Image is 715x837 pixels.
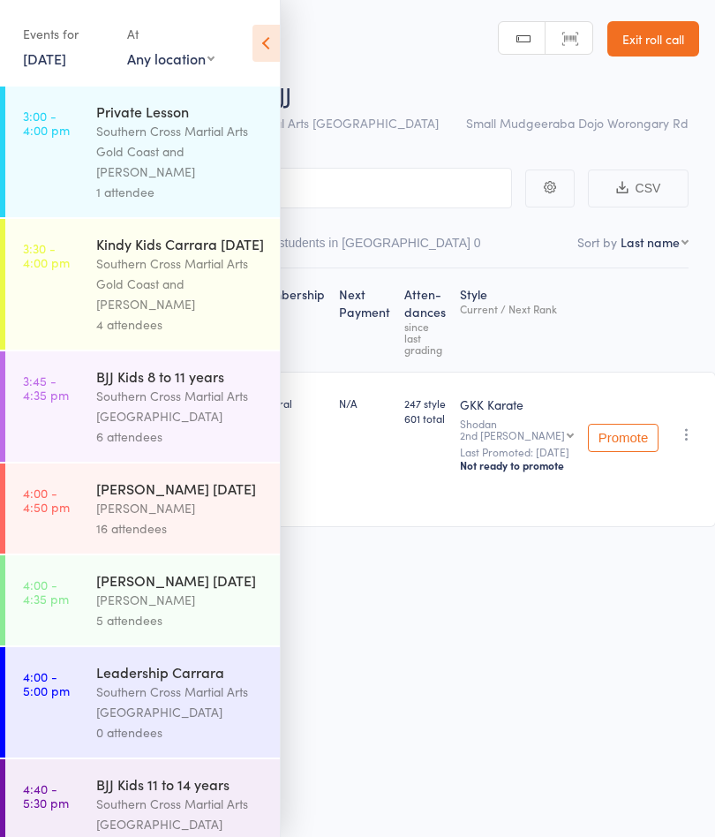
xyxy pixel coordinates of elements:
button: CSV [588,170,689,207]
div: 6 attendees [96,426,265,447]
div: Kindy Kids Carrara [DATE] [96,234,265,253]
div: Leadership Carrara [96,662,265,682]
a: 3:00 -4:00 pmPrivate LessonSouthern Cross Martial Arts Gold Coast and [PERSON_NAME]1 attendee [5,87,280,217]
div: BJJ Kids 8 to 11 years [96,366,265,386]
div: 16 attendees [96,518,265,539]
div: N/A [339,396,390,411]
div: [PERSON_NAME] [DATE] [96,570,265,590]
div: Current / Next Rank [460,303,574,314]
span: Small Mudgeeraba Dojo Worongary Rd [466,114,689,132]
div: BJJ Kids 11 to 14 years [96,774,265,794]
div: Events for [23,19,109,49]
div: General [252,396,325,411]
div: Atten­dances [397,276,453,364]
time: 4:40 - 5:30 pm [23,781,69,810]
time: 4:00 - 4:35 pm [23,577,69,606]
div: Last name [621,233,680,251]
span: 247 style [404,396,446,411]
button: Other students in [GEOGRAPHIC_DATA]0 [245,227,481,268]
div: since last grading [404,320,446,355]
time: 3:30 - 4:00 pm [23,241,70,269]
div: 4 attendees [96,314,265,335]
div: 2nd [PERSON_NAME] [460,429,565,441]
a: Exit roll call [607,21,699,57]
div: Southern Cross Martial Arts Gold Coast and [PERSON_NAME] [96,253,265,314]
div: At [127,19,214,49]
div: 1 attendee [96,182,265,202]
div: Next Payment [332,276,397,364]
a: 4:00 -5:00 pmLeadership CarraraSouthern Cross Martial Arts [GEOGRAPHIC_DATA]0 attendees [5,647,280,758]
div: Southern Cross Martial Arts [GEOGRAPHIC_DATA] [96,794,265,834]
time: 4:00 - 4:50 pm [23,486,70,514]
label: Sort by [577,233,617,251]
a: 4:00 -4:50 pm[PERSON_NAME] [DATE][PERSON_NAME]16 attendees [5,464,280,554]
small: Last Promoted: [DATE] [460,446,574,458]
div: 0 attendees [96,722,265,743]
a: 3:30 -4:00 pmKindy Kids Carrara [DATE]Southern Cross Martial Arts Gold Coast and [PERSON_NAME]4 a... [5,219,280,350]
time: 3:45 - 4:35 pm [23,373,69,402]
div: Southern Cross Martial Arts [GEOGRAPHIC_DATA] [96,386,265,426]
div: 0 [474,236,481,250]
span: Southern Cross Martial Arts [GEOGRAPHIC_DATA] [157,114,439,132]
div: Not ready to promote [460,458,574,472]
div: Private Lesson [96,102,265,121]
div: Any location [127,49,214,68]
a: 4:00 -4:35 pm[PERSON_NAME] [DATE][PERSON_NAME]5 attendees [5,555,280,645]
div: GKK Karate [460,396,574,413]
div: 5 attendees [96,610,265,630]
span: 601 total [404,411,446,426]
time: 4:00 - 5:00 pm [23,669,70,697]
a: [DATE] [23,49,66,68]
time: 3:00 - 4:00 pm [23,109,70,137]
div: [PERSON_NAME] [DATE] [96,479,265,498]
a: 3:45 -4:35 pmBJJ Kids 8 to 11 yearsSouthern Cross Martial Arts [GEOGRAPHIC_DATA]6 attendees [5,351,280,462]
div: [PERSON_NAME] [96,590,265,610]
div: Southern Cross Martial Arts [GEOGRAPHIC_DATA] [96,682,265,722]
div: Style [453,276,581,364]
div: [PERSON_NAME] [96,498,265,518]
div: Membership [245,276,332,364]
div: Southern Cross Martial Arts Gold Coast and [PERSON_NAME] [96,121,265,182]
div: Shodan [460,418,574,441]
button: Promote [588,424,659,452]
